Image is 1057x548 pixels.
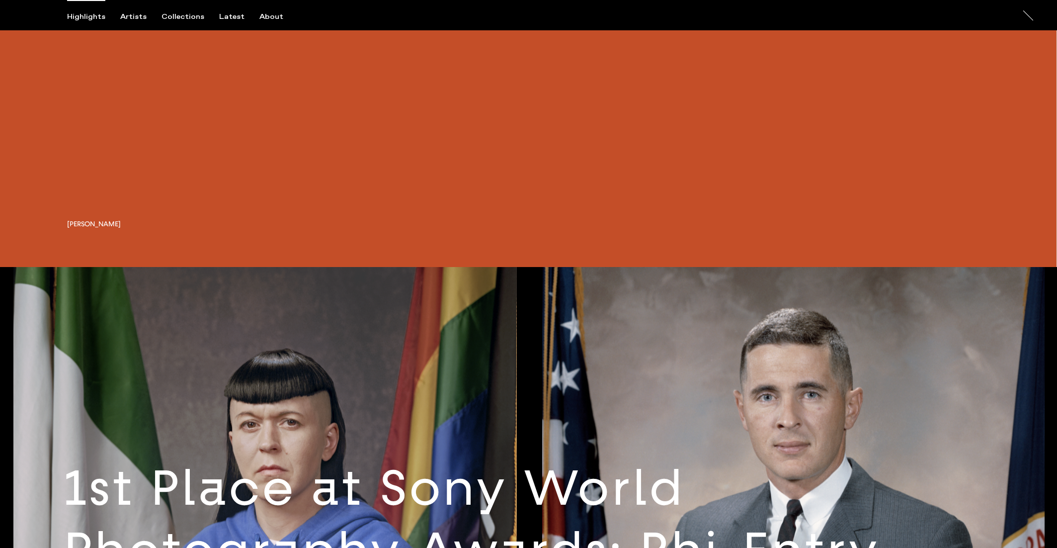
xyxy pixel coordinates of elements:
button: Collections [162,12,219,21]
div: Latest [219,12,244,21]
div: About [259,12,283,21]
button: Artists [120,12,162,21]
button: About [259,12,298,21]
button: Highlights [67,12,120,21]
div: Artists [120,12,147,21]
div: Highlights [67,12,105,21]
div: Collections [162,12,204,21]
button: Latest [219,12,259,21]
